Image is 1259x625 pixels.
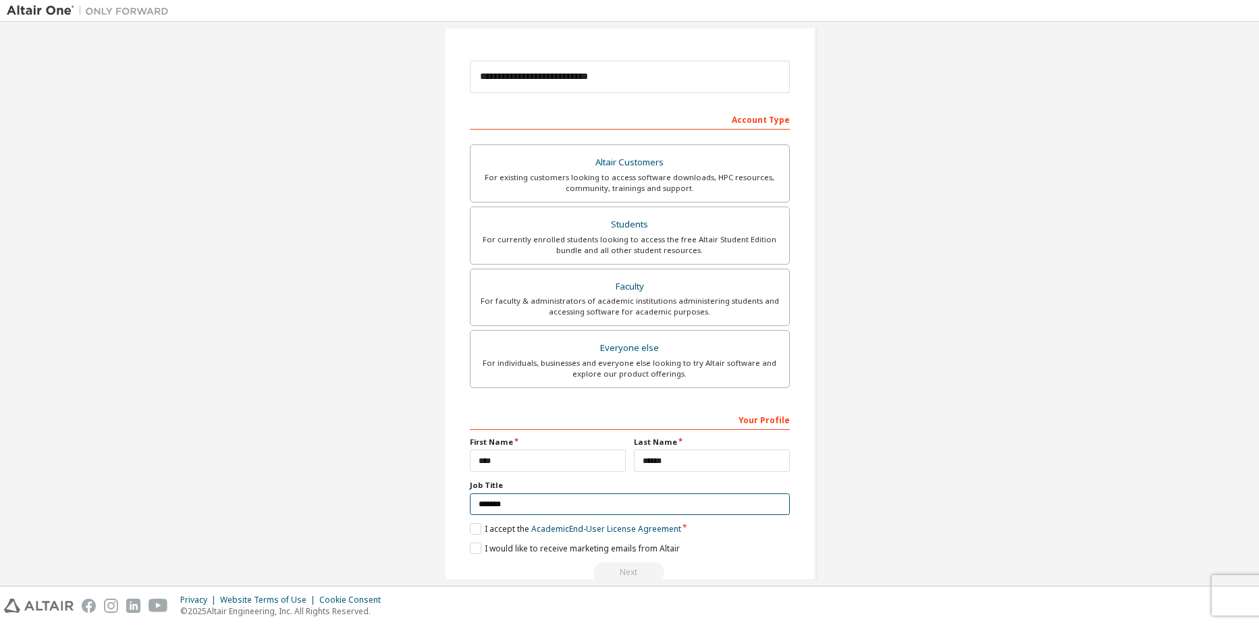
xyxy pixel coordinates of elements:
div: Your Profile [470,408,790,430]
label: I accept the [470,523,681,535]
div: For currently enrolled students looking to access the free Altair Student Edition bundle and all ... [479,234,781,256]
img: Altair One [7,4,176,18]
div: Faculty [479,277,781,296]
div: Account Type [470,108,790,130]
div: Students [479,215,781,234]
div: Everyone else [479,339,781,358]
p: © 2025 Altair Engineering, Inc. All Rights Reserved. [180,605,389,617]
label: I would like to receive marketing emails from Altair [470,543,680,554]
div: Altair Customers [479,153,781,172]
label: Last Name [634,437,790,447]
img: youtube.svg [149,599,168,613]
a: Academic End-User License Agreement [531,523,681,535]
img: linkedin.svg [126,599,140,613]
img: instagram.svg [104,599,118,613]
img: altair_logo.svg [4,599,74,613]
div: Cookie Consent [319,595,389,605]
label: Job Title [470,480,790,491]
div: Privacy [180,595,220,605]
div: For faculty & administrators of academic institutions administering students and accessing softwa... [479,296,781,317]
div: For existing customers looking to access software downloads, HPC resources, community, trainings ... [479,172,781,194]
div: Read and acccept EULA to continue [470,562,790,582]
div: Website Terms of Use [220,595,319,605]
label: First Name [470,437,626,447]
div: For individuals, businesses and everyone else looking to try Altair software and explore our prod... [479,358,781,379]
img: facebook.svg [82,599,96,613]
